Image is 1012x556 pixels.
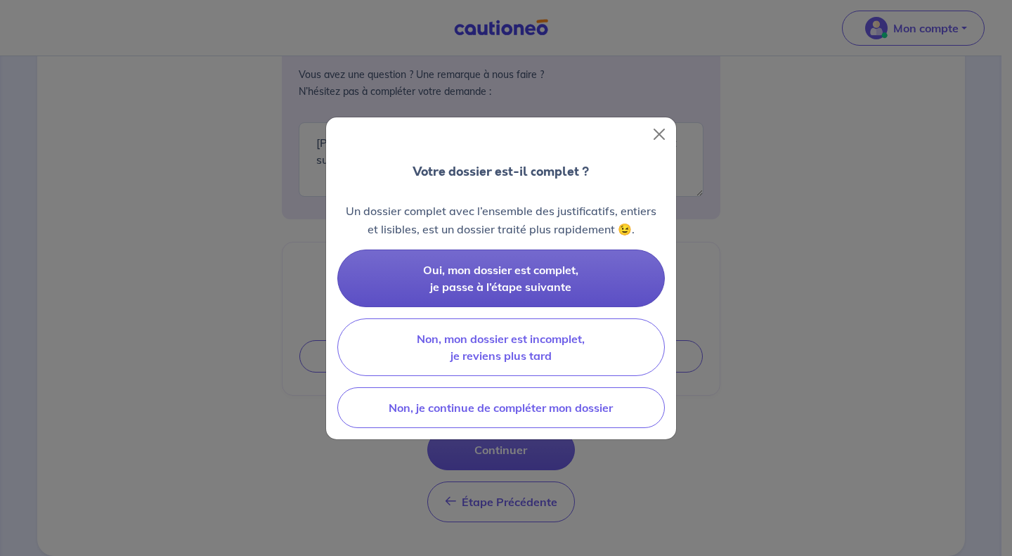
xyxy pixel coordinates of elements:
span: Oui, mon dossier est complet, je passe à l’étape suivante [423,263,578,294]
p: Un dossier complet avec l’ensemble des justificatifs, entiers et lisibles, est un dossier traité ... [337,202,665,238]
button: Oui, mon dossier est complet, je passe à l’étape suivante [337,250,665,307]
button: Non, mon dossier est incomplet, je reviens plus tard [337,318,665,376]
span: Non, je continue de compléter mon dossier [389,401,613,415]
button: Non, je continue de compléter mon dossier [337,387,665,428]
button: Close [648,123,670,146]
p: Votre dossier est-il complet ? [413,162,589,181]
span: Non, mon dossier est incomplet, je reviens plus tard [417,332,585,363]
